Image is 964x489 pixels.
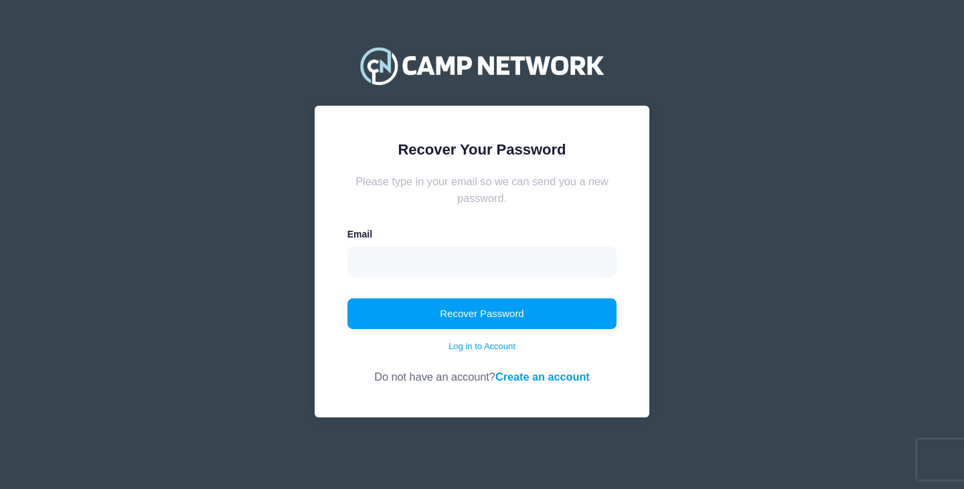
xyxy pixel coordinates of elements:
[347,138,617,161] div: Recover Your Password
[449,340,515,353] a: Log in to Account
[347,298,617,329] button: Recover Password
[347,173,617,206] div: Please type in your email so we can send you a new password.
[495,371,590,383] a: Create an account
[347,227,372,241] label: Email
[347,353,617,385] div: Do not have an account?
[354,39,610,92] img: Camp Network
